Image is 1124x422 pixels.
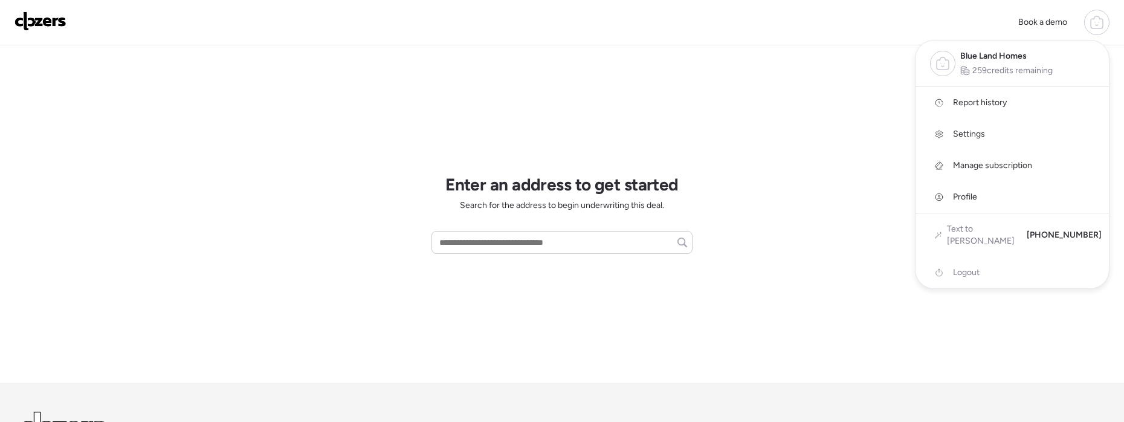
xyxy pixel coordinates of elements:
[15,11,66,31] img: Logo
[916,87,1109,118] a: Report history
[953,267,980,279] span: Logout
[916,181,1109,213] a: Profile
[916,118,1109,150] a: Settings
[953,128,985,140] span: Settings
[953,160,1032,172] span: Manage subscription
[947,223,1017,247] span: Text to [PERSON_NAME]
[953,97,1007,109] span: Report history
[960,50,1027,62] span: Blue Land Homes
[972,65,1053,77] span: 259 credits remaining
[935,223,1017,247] a: Text to [PERSON_NAME]
[953,191,977,203] span: Profile
[916,150,1109,181] a: Manage subscription
[1018,17,1067,27] span: Book a demo
[1027,229,1102,241] span: [PHONE_NUMBER]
